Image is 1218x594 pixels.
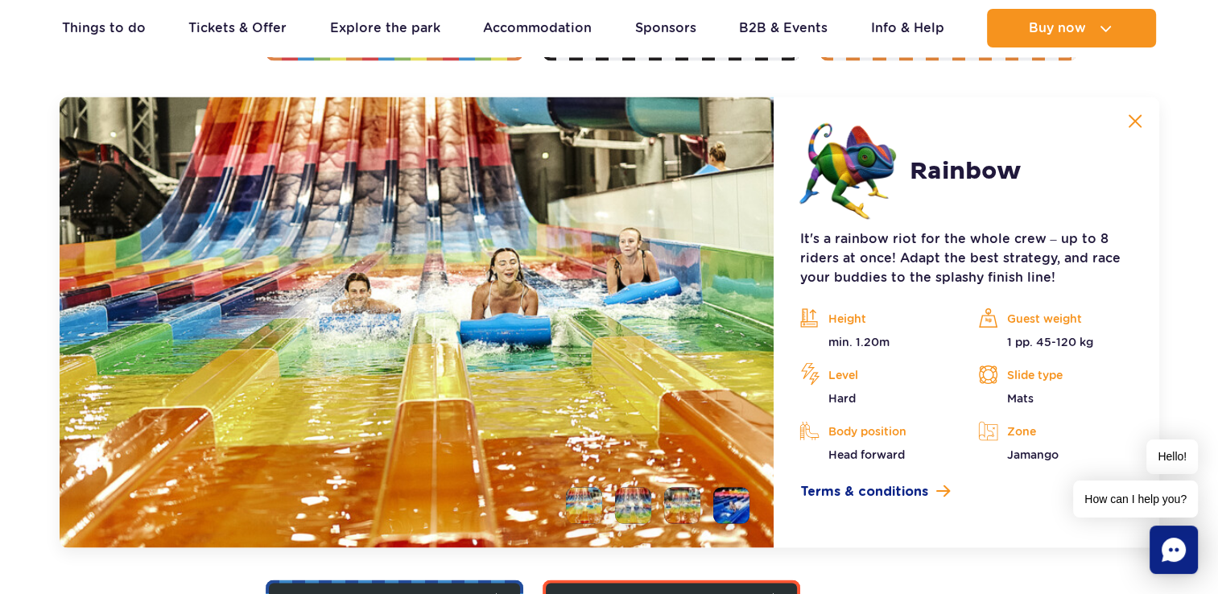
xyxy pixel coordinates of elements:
a: B2B & Events [739,9,828,47]
p: Head forward [799,447,954,463]
p: Mats [978,390,1133,406]
a: Info & Help [871,9,944,47]
p: min. 1.20m [799,334,954,350]
div: Chat [1150,526,1198,574]
p: Body position [799,419,954,443]
span: Buy now [1029,21,1086,35]
p: Guest weight [978,307,1133,331]
a: Things to do [62,9,146,47]
span: How can I help you? [1073,481,1198,518]
span: Hello! [1146,439,1198,474]
p: Level [799,363,954,387]
p: Zone [978,419,1133,443]
button: Buy now [987,9,1156,47]
p: Height [799,307,954,331]
a: Accommodation [483,9,592,47]
p: Slide type [978,363,1133,387]
p: It's a rainbow riot for the whole crew – up to 8 riders at once! Adapt the best strategy, and rac... [799,229,1133,287]
span: Terms & conditions [799,482,927,501]
h2: Rainbow [909,157,1020,186]
a: Sponsors [635,9,696,47]
a: Tickets & Offer [188,9,287,47]
p: Hard [799,390,954,406]
p: Jamango [978,447,1133,463]
img: 683e9e7576148617438286.png [799,123,896,220]
p: 1 pp. 45-120 kg [978,334,1133,350]
a: Explore the park [330,9,440,47]
a: Terms & conditions [799,482,1133,501]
